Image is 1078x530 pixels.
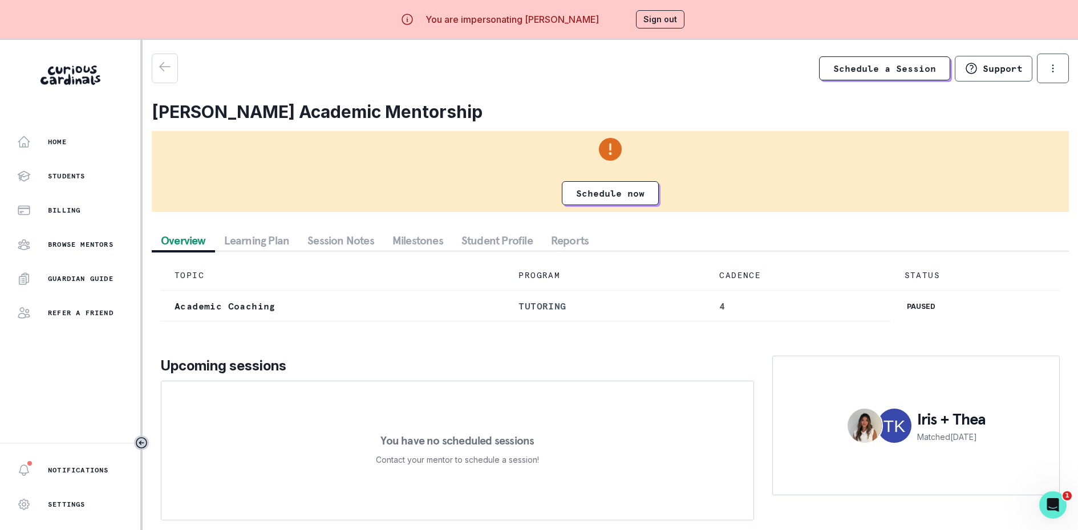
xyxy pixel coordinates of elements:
[562,181,659,205] a: Schedule now
[48,240,114,249] p: Browse Mentors
[48,206,80,215] p: Billing
[380,435,534,446] p: You have no scheduled sessions
[983,63,1023,74] p: Support
[48,308,114,317] p: Refer a friend
[891,260,1060,291] td: STATUS
[48,466,109,475] p: Notifications
[152,230,215,251] button: Overview
[298,230,383,251] button: Session Notes
[452,230,542,251] button: Student Profile
[917,431,986,443] p: Matched [DATE]
[48,172,86,181] p: Students
[905,301,938,312] span: paused
[1063,491,1072,500] span: 1
[706,260,890,291] td: CADENCE
[48,137,67,146] p: Home
[134,435,149,450] button: Toggle sidebar
[215,230,299,251] button: Learning Plan
[706,291,890,321] td: 4
[877,409,911,443] img: Thea Krishnaswamy
[40,66,100,85] img: Curious Cardinals Logo
[152,101,1069,122] h2: [PERSON_NAME] Academic Mentorship
[425,13,599,26] p: You are impersonating [PERSON_NAME]
[1039,491,1067,519] iframe: Intercom live chat
[161,356,754,376] p: Upcoming sessions
[161,260,505,291] td: TOPIC
[383,230,452,251] button: Milestones
[505,260,706,291] td: PROGRAM
[48,274,114,283] p: Guardian Guide
[955,56,1032,81] button: Support
[48,500,86,509] p: Settings
[819,56,950,80] a: Schedule a Session
[636,10,684,28] button: Sign out
[505,291,706,321] td: tutoring
[917,408,986,431] p: Iris + Thea
[376,453,539,467] p: Contact your mentor to schedule a session!
[161,291,505,321] td: Academic Coaching
[1037,54,1069,83] button: options
[542,230,598,251] button: Reports
[848,409,882,443] img: Iris Wang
